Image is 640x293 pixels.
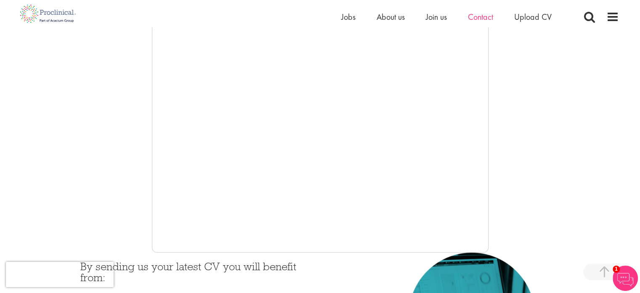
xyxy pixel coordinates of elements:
a: Contact [468,11,493,22]
iframe: reCAPTCHA [6,262,114,287]
a: Join us [426,11,447,22]
img: Chatbot [613,266,638,291]
a: Upload CV [514,11,552,22]
a: About us [377,11,405,22]
a: Jobs [341,11,356,22]
span: 1 [613,266,620,273]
